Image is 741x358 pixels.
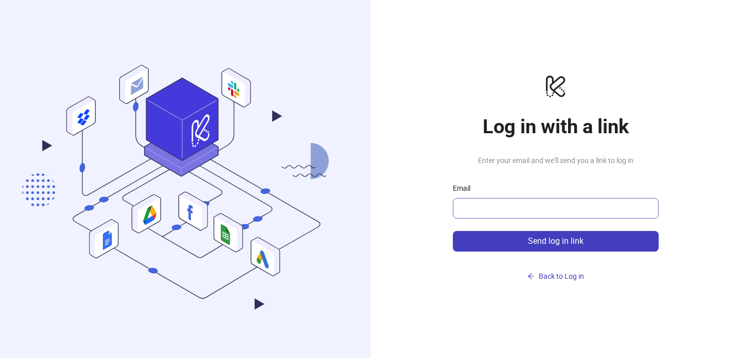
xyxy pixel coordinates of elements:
span: arrow-left [527,273,535,280]
span: Send log in link [528,237,584,246]
button: Send log in link [453,231,659,252]
span: Enter your email and we'll send you a link to log in [453,155,659,166]
a: Back to Log in [453,252,659,284]
input: Email [459,202,650,214]
label: Email [453,183,477,194]
span: Back to Log in [539,272,584,280]
h1: Log in with a link [453,115,659,138]
button: Back to Log in [453,268,659,284]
